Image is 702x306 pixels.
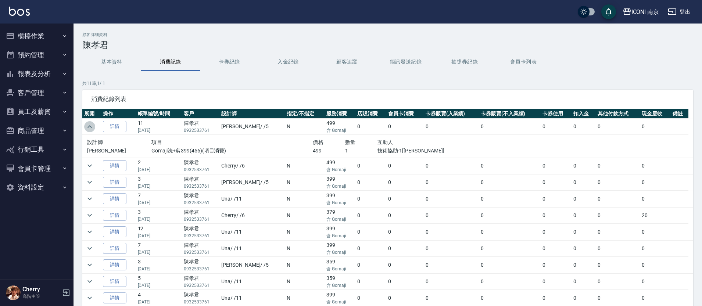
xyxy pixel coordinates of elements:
th: 扣入金 [572,109,596,119]
td: 0 [386,290,424,306]
td: 0 [479,224,541,240]
th: 指定/不指定 [285,109,325,119]
td: 0 [355,119,386,135]
a: 詳情 [103,243,126,254]
p: 技術協助-1[[PERSON_NAME]] [377,147,474,155]
p: [DATE] [138,183,180,190]
button: expand row [84,160,95,171]
th: 會員卡消費 [386,109,424,119]
td: 0 [640,290,671,306]
td: 0 [640,257,671,273]
td: 0 [596,207,640,223]
td: 0 [355,158,386,174]
td: 0 [596,257,640,273]
td: 0 [572,224,596,240]
td: 0 [386,207,424,223]
td: 3 [136,257,182,273]
td: 0 [479,290,541,306]
td: 0 [541,191,572,207]
td: 0 [572,119,596,135]
td: Una / /11 [219,240,285,256]
p: 含 Gomaji [326,299,354,305]
td: 399 [325,290,355,306]
td: [PERSON_NAME] / /5 [219,119,285,135]
td: 陳孝君 [182,257,219,273]
h2: 顧客詳細資料 [82,32,693,37]
button: 抽獎券紀錄 [435,53,494,71]
td: 0 [479,207,541,223]
td: 陳孝君 [182,290,219,306]
th: 展開 [82,109,101,119]
a: 詳情 [103,193,126,205]
td: 399 [325,191,355,207]
td: 0 [386,240,424,256]
button: expand row [84,226,95,237]
td: 0 [640,191,671,207]
p: [DATE] [138,166,180,173]
td: 0 [596,174,640,190]
p: Gomaji洗+剪399(456)(項目消費) [151,147,313,155]
td: 0 [424,240,479,256]
th: 店販消費 [355,109,386,119]
p: [DATE] [138,299,180,305]
p: 0932533761 [184,166,218,173]
td: N [285,174,325,190]
td: 0 [640,224,671,240]
img: Person [6,285,21,300]
button: 行銷工具 [3,140,71,159]
td: 0 [424,207,479,223]
button: 報表及分析 [3,64,71,83]
td: 11 [136,119,182,135]
td: 0 [572,207,596,223]
td: 0 [386,257,424,273]
td: 0 [596,191,640,207]
p: 1 [345,147,377,155]
td: N [285,257,325,273]
td: N [285,290,325,306]
h5: Cherry [22,286,60,293]
td: Una / /11 [219,273,285,289]
td: 0 [424,257,479,273]
td: N [285,224,325,240]
td: 0 [640,273,671,289]
button: expand row [84,177,95,188]
td: 0 [479,191,541,207]
td: 0 [479,174,541,190]
td: 4 [136,290,182,306]
td: N [285,158,325,174]
th: 帳單編號/時間 [136,109,182,119]
td: 0 [572,158,596,174]
td: 0 [572,273,596,289]
td: 0 [541,207,572,223]
th: 卡券販賣(不入業績) [479,109,541,119]
td: [PERSON_NAME] / /5 [219,174,285,190]
span: 互助人 [377,139,393,145]
td: 0 [596,119,640,135]
td: 陳孝君 [182,273,219,289]
td: 0 [386,191,424,207]
td: Una / /11 [219,290,285,306]
p: 含 Gomaji [326,266,354,272]
span: 項目 [151,139,162,145]
button: 卡券紀錄 [200,53,259,71]
td: 0 [596,240,640,256]
span: 消費紀錄列表 [91,96,684,103]
button: 基本資料 [82,53,141,71]
p: [DATE] [138,266,180,272]
h3: 陳孝君 [82,40,693,50]
td: Cherry / /6 [219,158,285,174]
button: expand row [84,292,95,303]
td: 3 [136,207,182,223]
td: 0 [355,224,386,240]
a: 詳情 [103,121,126,132]
p: 0932533761 [184,183,218,190]
td: N [285,191,325,207]
td: 陳孝君 [182,191,219,207]
p: 含 Gomaji [326,216,354,223]
p: [DATE] [138,127,180,134]
td: 0 [355,257,386,273]
td: N [285,119,325,135]
span: 數量 [345,139,356,145]
td: 0 [424,273,479,289]
td: 0 [479,119,541,135]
